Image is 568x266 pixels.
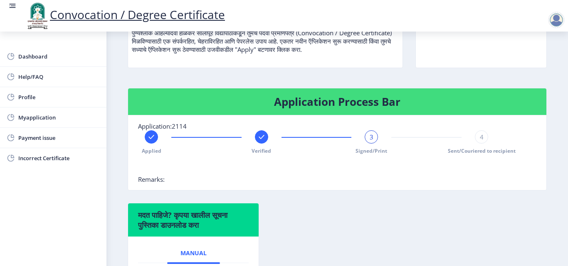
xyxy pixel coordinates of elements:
span: Application:2114 [138,122,187,130]
span: Profile [18,92,100,102]
span: Applied [142,147,161,154]
span: Manual [180,250,207,256]
span: Dashboard [18,51,100,61]
span: Payment issue [18,133,100,143]
span: Incorrect Certificate [18,153,100,163]
span: Help/FAQ [18,72,100,82]
span: Sent/Couriered to recipient [448,147,516,154]
span: Verified [252,147,271,154]
span: Signed/Print [356,147,387,154]
span: 3 [370,133,373,141]
h6: मदत पाहिजे? कृपया खालील सूचना पुस्तिका डाउनलोड करा [138,210,249,230]
a: Convocation / Degree Certificate [25,7,225,22]
img: logo [25,2,50,30]
span: Remarks: [138,175,165,183]
span: 4 [480,133,484,141]
span: Myapplication [18,112,100,122]
h4: Application Process Bar [138,95,536,108]
a: Manual [167,243,220,263]
p: पुण्यश्लोक अहिल्यादेवी होळकर सोलापूर विद्यापीठाकडून तुमचे पदवी प्रमाणपत्र (Convocation / Degree C... [132,12,399,54]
